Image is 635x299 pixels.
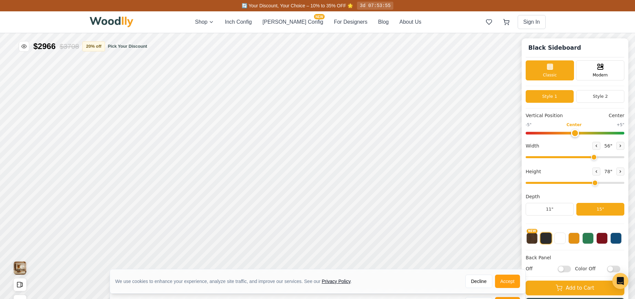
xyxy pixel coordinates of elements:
button: Black [540,199,552,211]
div: We use cookies to enhance your experience, analyze site traffic, and improve our services. See our . [115,278,357,285]
button: Green [582,200,594,211]
button: 20% off [82,8,105,18]
span: Depth [526,160,540,167]
button: Toggle price visibility [19,8,29,19]
span: Width [526,109,539,116]
span: NEW [527,196,537,200]
span: Center [566,89,581,95]
span: Off [526,232,554,239]
button: Shop [195,18,214,26]
button: About Us [399,18,421,26]
button: White [554,200,566,211]
button: Style 2 [576,57,624,70]
h1: Click to rename [526,9,584,21]
button: Accept [495,275,520,288]
span: Color Off [575,232,604,239]
button: NEW [526,200,538,211]
input: Color Off [607,232,620,239]
input: Off [558,232,571,239]
button: Decline [465,264,492,277]
button: Open All Doors and Drawers [13,245,27,258]
button: 15" [576,170,624,183]
div: 3d 07:53:55 [357,2,393,10]
button: Yellow [568,200,580,211]
button: 11" [526,170,574,183]
button: [PERSON_NAME] ConfigNEW [262,18,323,26]
button: View Gallery [13,228,27,242]
div: Open Intercom Messenger [612,273,628,289]
span: -5" [526,89,531,95]
button: Blog [378,18,389,26]
img: Woodlly [90,17,134,27]
button: Style 1 [526,57,574,70]
button: Decline [465,275,492,288]
span: 78 " [603,135,614,142]
button: Add to Cart [526,248,624,262]
span: Center [609,79,624,86]
button: Blue [610,200,622,211]
img: Gallery [14,228,26,242]
span: +5" [617,89,624,95]
span: Classic [543,39,557,45]
span: 56 " [603,109,614,116]
span: NEW [314,14,324,19]
span: Vertical Position [526,79,563,86]
button: Pick Your Discount [108,10,147,17]
button: For Designers [334,18,367,26]
button: Inch Config [225,18,252,26]
button: Sign In [518,15,546,29]
a: Privacy Policy [322,268,350,273]
span: Height [526,135,541,142]
div: We use cookies to enhance your experience, analyze site traffic, and improve our services. See our . [115,267,357,274]
a: Privacy Policy [322,279,350,284]
button: Red [596,200,608,211]
span: Modern [593,39,608,45]
button: Accept [495,264,520,277]
span: 🔄 Your Discount, Your Choice – 10% to 35% OFF 🌟 [242,3,353,8]
h4: Back Panel [526,221,624,228]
